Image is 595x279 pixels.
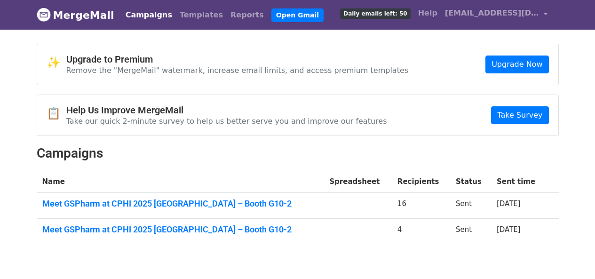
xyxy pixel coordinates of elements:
th: Status [450,171,491,193]
span: [EMAIL_ADDRESS][DOMAIN_NAME] [445,8,539,19]
th: Sent time [491,171,546,193]
a: [DATE] [497,225,521,234]
a: Daily emails left: 50 [336,4,414,23]
h2: Campaigns [37,145,559,161]
h4: Upgrade to Premium [66,54,409,65]
a: Open Gmail [271,8,324,22]
a: Take Survey [491,106,548,124]
span: 📋 [47,107,66,120]
span: Daily emails left: 50 [340,8,410,19]
a: Campaigns [122,6,176,24]
p: Take our quick 2-minute survey to help us better serve you and improve our features [66,116,387,126]
a: Meet GSPharm at CPHI 2025 [GEOGRAPHIC_DATA] – Booth G10-2 [42,199,318,209]
p: Remove the "MergeMail" watermark, increase email limits, and access premium templates [66,65,409,75]
a: MergeMail [37,5,114,25]
td: 4 [392,218,450,244]
a: [DATE] [497,199,521,208]
a: Help [414,4,441,23]
a: Meet GSPharm at CPHI 2025 [GEOGRAPHIC_DATA] – Booth G10-2 [42,224,318,235]
h4: Help Us Improve MergeMail [66,104,387,116]
th: Recipients [392,171,450,193]
a: [EMAIL_ADDRESS][DOMAIN_NAME] [441,4,551,26]
td: Sent [450,193,491,219]
a: Reports [227,6,268,24]
a: Upgrade Now [485,56,548,73]
th: Spreadsheet [324,171,392,193]
th: Name [37,171,324,193]
span: ✨ [47,56,66,70]
td: 16 [392,193,450,219]
td: Sent [450,218,491,244]
img: MergeMail logo [37,8,51,22]
a: Templates [176,6,227,24]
